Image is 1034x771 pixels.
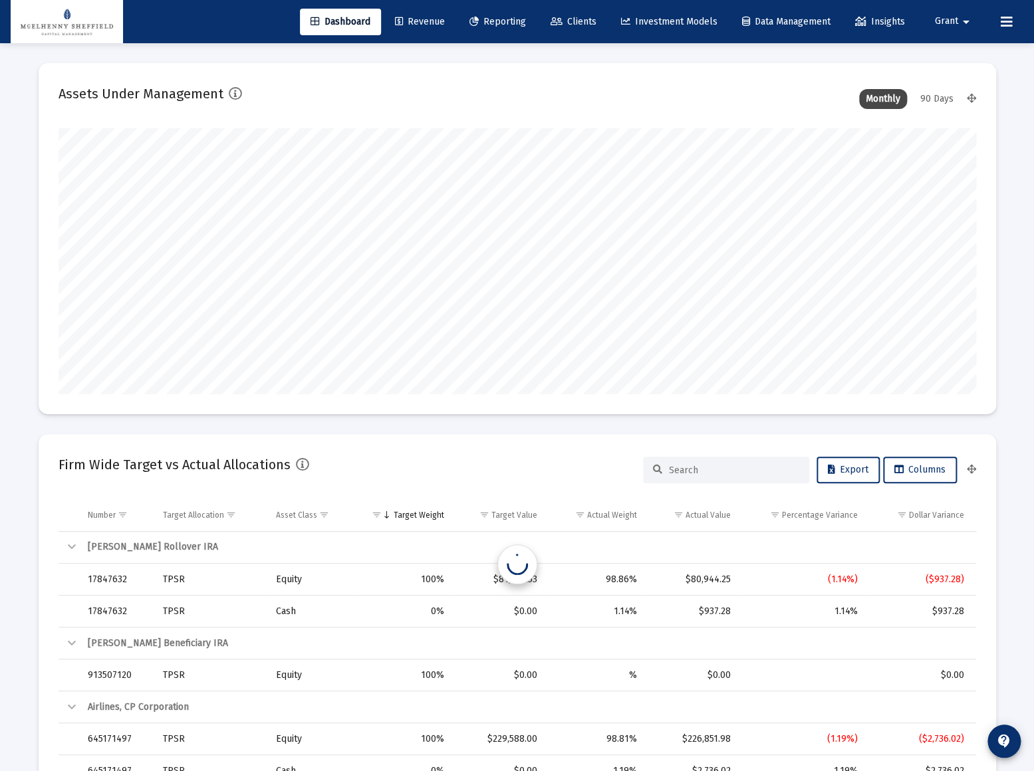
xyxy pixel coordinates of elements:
div: Monthly [859,89,907,109]
div: Asset Class [276,510,317,520]
div: Target Allocation [163,510,224,520]
span: Show filter options for column 'Percentage Variance' [770,510,780,520]
div: % [556,669,637,682]
a: Insights [844,9,916,35]
div: Dollar Variance [909,510,964,520]
td: 913507120 [78,659,154,691]
button: Columns [883,457,957,483]
span: Grant [935,16,958,27]
input: Search [669,465,799,476]
span: Show filter options for column 'Target Value' [479,510,489,520]
span: Revenue [395,16,445,27]
a: Investment Models [610,9,728,35]
td: 17847632 [78,564,154,596]
mat-icon: contact_support [996,733,1012,749]
div: Target Value [491,510,537,520]
span: Data Management [742,16,831,27]
button: Grant [919,8,990,35]
span: Dashboard [311,16,370,27]
span: Show filter options for column 'Asset Class' [319,510,329,520]
h2: Assets Under Management [59,83,223,104]
div: $0.00 [876,669,964,682]
div: Actual Weight [587,510,637,520]
div: 1.14% [749,605,858,618]
a: Clients [540,9,607,35]
td: Column Target Value [453,499,547,531]
div: 100% [364,573,444,586]
div: $229,588.00 [463,732,537,746]
td: Column Percentage Variance [739,499,867,531]
td: Column Asset Class [267,499,354,531]
span: Insights [855,16,905,27]
a: Revenue [384,9,455,35]
div: 98.86% [556,573,637,586]
div: Airlines, CP Corporation [88,701,964,714]
td: Column Target Weight [354,499,453,531]
h2: Firm Wide Target vs Actual Allocations [59,454,291,475]
img: Dashboard [21,9,113,35]
td: 17847632 [78,596,154,627]
span: Columns [894,464,946,475]
div: $937.28 [656,605,731,618]
td: 645171497 [78,723,154,755]
td: Equity [267,723,354,755]
td: TPSR [154,723,267,755]
div: 90 Days [914,89,960,109]
td: Column Number [78,499,154,531]
mat-icon: arrow_drop_down [958,9,974,35]
a: Reporting [459,9,537,35]
a: Data Management [731,9,841,35]
td: TPSR [154,564,267,596]
div: [PERSON_NAME] Beneficiary IRA [88,637,964,650]
div: Actual Value [685,510,730,520]
span: Show filter options for column 'Dollar Variance' [897,510,907,520]
div: $81,881.53 [463,573,537,586]
span: Clients [551,16,596,27]
div: $0.00 [463,669,537,682]
td: TPSR [154,659,267,691]
div: $0.00 [463,605,537,618]
span: Show filter options for column 'Number' [118,510,128,520]
td: Equity [267,564,354,596]
div: Target Weight [394,510,444,520]
div: 98.81% [556,732,637,746]
td: Column Target Allocation [154,499,267,531]
div: Percentage Variance [782,510,858,520]
td: TPSR [154,596,267,627]
div: [PERSON_NAME] Rollover IRA [88,540,964,554]
button: Export [817,457,880,483]
td: Collapse [59,691,78,723]
div: Number [88,510,116,520]
div: 0% [364,605,444,618]
td: Column Actual Weight [547,499,646,531]
div: ($2,736.02) [876,732,964,746]
td: Equity [267,659,354,691]
div: ($937.28) [876,573,964,586]
div: (1.19%) [749,732,858,746]
span: Show filter options for column 'Actual Value' [673,510,683,520]
div: $937.28 [876,605,964,618]
td: Collapse [59,627,78,659]
span: Reporting [469,16,526,27]
span: Export [828,464,868,475]
span: Show filter options for column 'Actual Weight' [575,510,585,520]
span: Investment Models [621,16,717,27]
span: Show filter options for column 'Target Allocation' [226,510,236,520]
span: Show filter options for column 'Target Weight' [372,510,382,520]
td: Column Dollar Variance [867,499,976,531]
td: Collapse [59,532,78,564]
div: $80,944.25 [656,573,731,586]
td: Cash [267,596,354,627]
div: $226,851.98 [656,732,731,746]
td: Column Actual Value [646,499,740,531]
div: 100% [364,669,444,682]
div: $0.00 [656,669,731,682]
div: 100% [364,732,444,746]
div: 1.14% [556,605,637,618]
a: Dashboard [300,9,381,35]
div: (1.14%) [749,573,858,586]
